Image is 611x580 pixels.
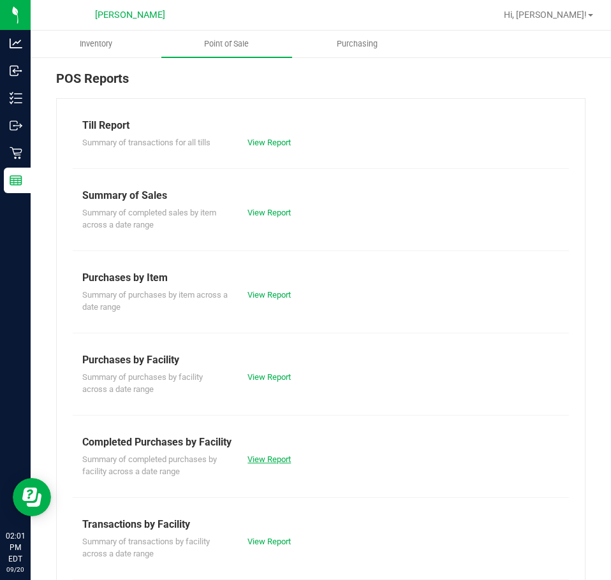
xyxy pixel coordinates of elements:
[187,38,266,50] span: Point of Sale
[82,454,217,477] span: Summary of completed purchases by facility across a date range
[82,208,216,230] span: Summary of completed sales by item across a date range
[82,517,559,532] div: Transactions by Facility
[6,530,25,565] p: 02:01 PM EDT
[504,10,587,20] span: Hi, [PERSON_NAME]!
[13,478,51,516] iframe: Resource center
[31,31,161,57] a: Inventory
[6,565,25,574] p: 09/20
[247,454,291,464] a: View Report
[82,435,559,450] div: Completed Purchases by Facility
[56,69,585,98] div: POS Reports
[10,119,22,132] inline-svg: Outbound
[63,38,129,50] span: Inventory
[82,537,210,559] span: Summary of transactions by facility across a date range
[82,270,559,286] div: Purchases by Item
[82,290,228,312] span: Summary of purchases by item across a date range
[247,372,291,382] a: View Report
[10,92,22,105] inline-svg: Inventory
[82,372,203,395] span: Summary of purchases by facility across a date range
[10,147,22,159] inline-svg: Retail
[247,537,291,546] a: View Report
[247,138,291,147] a: View Report
[10,64,22,77] inline-svg: Inbound
[292,31,423,57] a: Purchasing
[161,31,292,57] a: Point of Sale
[82,138,210,147] span: Summary of transactions for all tills
[10,174,22,187] inline-svg: Reports
[82,118,559,133] div: Till Report
[82,352,559,368] div: Purchases by Facility
[10,37,22,50] inline-svg: Analytics
[247,290,291,300] a: View Report
[320,38,395,50] span: Purchasing
[247,208,291,217] a: View Report
[82,188,559,203] div: Summary of Sales
[95,10,165,20] span: [PERSON_NAME]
